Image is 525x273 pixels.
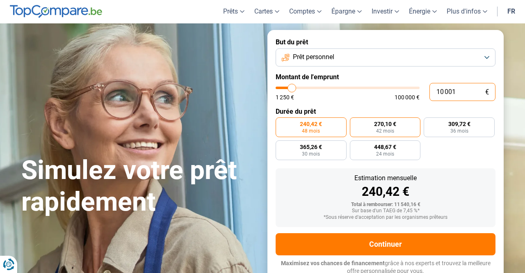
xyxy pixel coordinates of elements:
[276,48,495,67] button: Prêt personnel
[276,233,495,255] button: Continuer
[376,128,394,133] span: 42 mois
[10,5,102,18] img: TopCompare
[448,121,470,127] span: 309,72 €
[276,38,495,46] label: But du prêt
[485,89,489,96] span: €
[302,151,320,156] span: 30 mois
[21,155,258,218] h1: Simulez votre prêt rapidement
[282,208,489,214] div: Sur base d'un TAEG de 7,45 %*
[276,73,495,81] label: Montant de l'emprunt
[276,94,294,100] span: 1 250 €
[300,144,322,150] span: 365,26 €
[281,260,385,266] span: Maximisez vos chances de financement
[302,128,320,133] span: 48 mois
[395,94,420,100] span: 100 000 €
[300,121,322,127] span: 240,42 €
[376,151,394,156] span: 24 mois
[282,215,489,220] div: *Sous réserve d'acceptation par les organismes prêteurs
[374,144,396,150] span: 448,67 €
[282,186,489,198] div: 240,42 €
[374,121,396,127] span: 270,10 €
[293,53,334,62] span: Prêt personnel
[450,128,468,133] span: 36 mois
[276,108,495,115] label: Durée du prêt
[282,202,489,208] div: Total à rembourser: 11 540,16 €
[282,175,489,181] div: Estimation mensuelle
